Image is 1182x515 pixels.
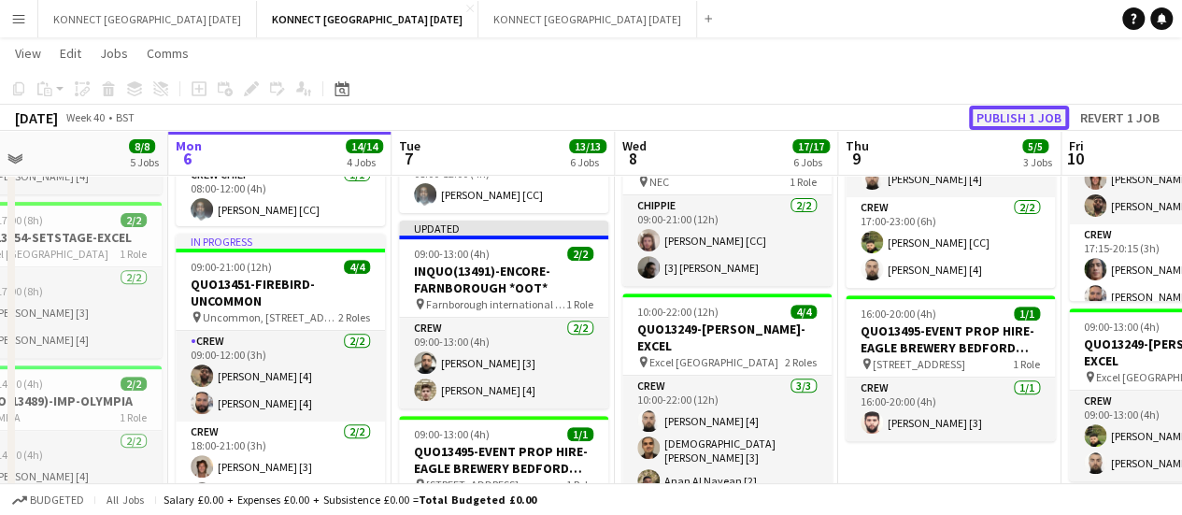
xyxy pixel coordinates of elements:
span: 8 [619,148,647,169]
span: 2 Roles [785,355,817,369]
div: Updated [399,221,608,236]
span: 10 [1066,148,1084,169]
div: 5 Jobs [130,155,159,169]
span: 2/2 [121,213,147,227]
app-card-role: Crew Chief1/108:00-12:00 (4h)[PERSON_NAME] [CC] [399,150,608,213]
div: [DATE] [15,108,58,127]
span: 8/8 [129,139,155,153]
a: Comms [139,41,196,65]
button: KONNECT [GEOGRAPHIC_DATA] [DATE] [478,1,697,37]
span: 2/2 [567,247,593,261]
span: 2 Roles [338,310,370,324]
span: [STREET_ADDRESS] [873,357,965,371]
span: All jobs [103,493,148,507]
app-card-role: Crew3/310:00-22:00 (12h)[PERSON_NAME] [4][DEMOGRAPHIC_DATA][PERSON_NAME] [3]Anan Al Nayean [2] [622,376,832,499]
a: View [7,41,49,65]
span: 1/1 [567,427,593,441]
span: Jobs [100,45,128,62]
div: 6 Jobs [793,155,829,169]
div: In progress [176,234,385,249]
span: 1 Role [790,175,817,189]
span: 14/14 [346,139,383,153]
span: 09:00-13:00 (4h) [1084,320,1160,334]
h3: QUO13495-EVENT PROP HIRE-EAGLE BREWERY BEDFORD *OOT* [846,322,1055,356]
span: 17/17 [792,139,830,153]
span: View [15,45,41,62]
span: Wed [622,137,647,154]
h3: QUO13495-EVENT PROP HIRE-EAGLE BREWERY BEDFORD *OOT* [399,443,608,477]
div: 6 Jobs [570,155,605,169]
app-job-card: In progress09:00-21:00 (12h)4/4QUO13451-FIREBIRD-UNCOMMON Uncommon, [STREET_ADDRESS]2 RolesCrew2/... [176,234,385,510]
span: 1/1 [1014,307,1040,321]
button: KONNECT [GEOGRAPHIC_DATA] [DATE] [38,1,257,37]
span: Budgeted [30,494,84,507]
span: 16:00-20:00 (4h) [861,307,936,321]
span: 1 Role [120,247,147,261]
span: 09:00-21:00 (12h) [191,260,272,274]
a: Jobs [93,41,135,65]
span: 09:00-13:00 (4h) [414,247,490,261]
span: Uncommon, [STREET_ADDRESS] [203,310,338,324]
app-card-role: Crew2/218:00-21:00 (3h)[PERSON_NAME] [3][PERSON_NAME] [4] [176,422,385,512]
span: Mon [176,137,202,154]
app-card-role: Crew1/116:00-20:00 (4h)[PERSON_NAME] [3] [846,378,1055,441]
app-job-card: 16:00-20:00 (4h)1/1QUO13495-EVENT PROP HIRE-EAGLE BREWERY BEDFORD *OOT* [STREET_ADDRESS]1 RoleCre... [846,295,1055,441]
h3: INQUO(13491)-ENCORE-FARNBOROUGH *OOT* [399,263,608,296]
span: 09:00-13:00 (4h) [414,427,490,441]
span: 1 Role [566,297,593,311]
app-card-role: Crew2/209:00-12:00 (3h)[PERSON_NAME] [4][PERSON_NAME] [4] [176,331,385,422]
app-job-card: Updated09:00-13:00 (4h)2/2INQUO(13491)-ENCORE-FARNBOROUGH *OOT* Farnborough international confere... [399,221,608,408]
span: Edit [60,45,81,62]
button: Budgeted [9,490,87,510]
h3: QUO13249-[PERSON_NAME]-EXCEL [622,321,832,354]
span: Tue [399,137,420,154]
span: 6 [173,148,202,169]
app-card-role: Crew2/209:00-13:00 (4h)[PERSON_NAME] [3][PERSON_NAME] [4] [399,318,608,408]
span: Fri [1069,137,1084,154]
span: Thu [846,137,869,154]
app-job-card: 09:00-21:00 (12h)2/2QUO13459DMN-NEC Birmingham *OOT* NEC1 RoleCHIPPIE2/209:00-21:00 (12h)[PERSON_... [622,113,832,286]
span: 4/4 [344,260,370,274]
span: Farnborough international conference centre [426,297,566,311]
app-card-role: Crew2/217:00-23:00 (6h)[PERSON_NAME] [CC][PERSON_NAME] [4] [846,197,1055,288]
app-card-role: CHIPPIE2/209:00-21:00 (12h)[PERSON_NAME] [CC][3] [PERSON_NAME] [622,195,832,286]
span: [STREET_ADDRESS] [426,478,519,492]
button: Revert 1 job [1073,106,1167,130]
div: 4 Jobs [347,155,382,169]
a: Edit [52,41,89,65]
span: 9 [843,148,869,169]
span: 1 Role [566,478,593,492]
span: Excel [GEOGRAPHIC_DATA] [649,355,778,369]
span: 13/13 [569,139,606,153]
span: 10:00-22:00 (12h) [637,305,719,319]
span: Total Budgeted £0.00 [419,493,536,507]
span: NEC [649,175,669,189]
div: BST [116,110,135,124]
span: 7 [396,148,420,169]
span: 1 Role [120,410,147,424]
span: Week 40 [62,110,108,124]
span: 1 Role [1013,357,1040,371]
span: 5/5 [1022,139,1048,153]
button: Publish 1 job [969,106,1069,130]
div: 3 Jobs [1023,155,1052,169]
span: Comms [147,45,189,62]
button: KONNECT [GEOGRAPHIC_DATA] [DATE] [257,1,478,37]
span: 2/2 [121,377,147,391]
app-card-role: Crew Chief1/108:00-12:00 (4h)[PERSON_NAME] [CC] [176,165,385,228]
h3: QUO13451-FIREBIRD-UNCOMMON [176,276,385,309]
span: 4/4 [790,305,817,319]
div: Salary £0.00 + Expenses £0.00 + Subsistence £0.00 = [164,493,536,507]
